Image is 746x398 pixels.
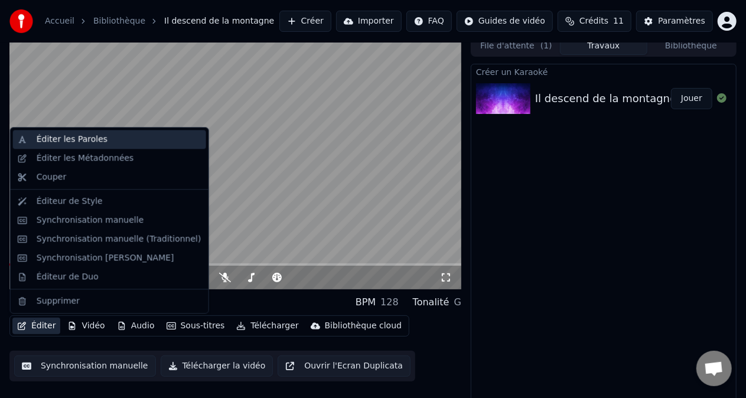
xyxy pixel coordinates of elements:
span: Il descend de la montagne [164,15,274,27]
span: 11 [613,15,624,27]
button: Audio [112,318,159,334]
a: Accueil [45,15,74,27]
div: 128 [380,295,399,309]
div: G [454,295,461,309]
div: BPM [356,295,376,309]
a: Ouvrir le chat [696,351,732,386]
div: Couper [37,171,66,183]
div: Bibliothèque cloud [325,320,402,332]
span: ( 1 ) [540,40,552,52]
button: Crédits11 [558,11,631,32]
button: Créer [279,11,331,32]
button: Éditer [12,318,60,334]
div: Éditeur de Style [37,195,103,207]
div: Tonalité [413,295,449,309]
nav: breadcrumb [45,15,274,27]
button: Télécharger [232,318,303,334]
div: Il descend de la montagne [535,90,676,107]
button: Importer [336,11,402,32]
a: Bibliothèque [93,15,145,27]
button: Paramètres [636,11,713,32]
button: Sous-titres [162,318,230,334]
button: Synchronisation manuelle [14,355,156,377]
button: Ouvrir l'Ecran Duplicata [278,355,411,377]
span: Crédits [579,15,608,27]
div: Éditer les Paroles [37,133,107,145]
div: Synchronisation manuelle [37,214,144,226]
div: Éditer les Métadonnées [37,152,134,164]
div: Synchronisation [PERSON_NAME] [37,252,174,264]
img: youka [9,9,33,33]
button: Bibliothèque [647,38,735,55]
div: Créer un Karaoké [471,64,736,79]
button: FAQ [406,11,452,32]
button: Guides de vidéo [457,11,553,32]
button: Travaux [560,38,647,55]
div: Synchronisation manuelle (Traditionnel) [37,233,201,245]
button: Jouer [671,88,712,109]
div: Supprimer [37,295,80,307]
button: Vidéo [63,318,109,334]
div: Éditeur de Duo [37,271,99,283]
div: Paramètres [658,15,705,27]
button: Télécharger la vidéo [161,355,273,377]
button: File d'attente [473,38,560,55]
